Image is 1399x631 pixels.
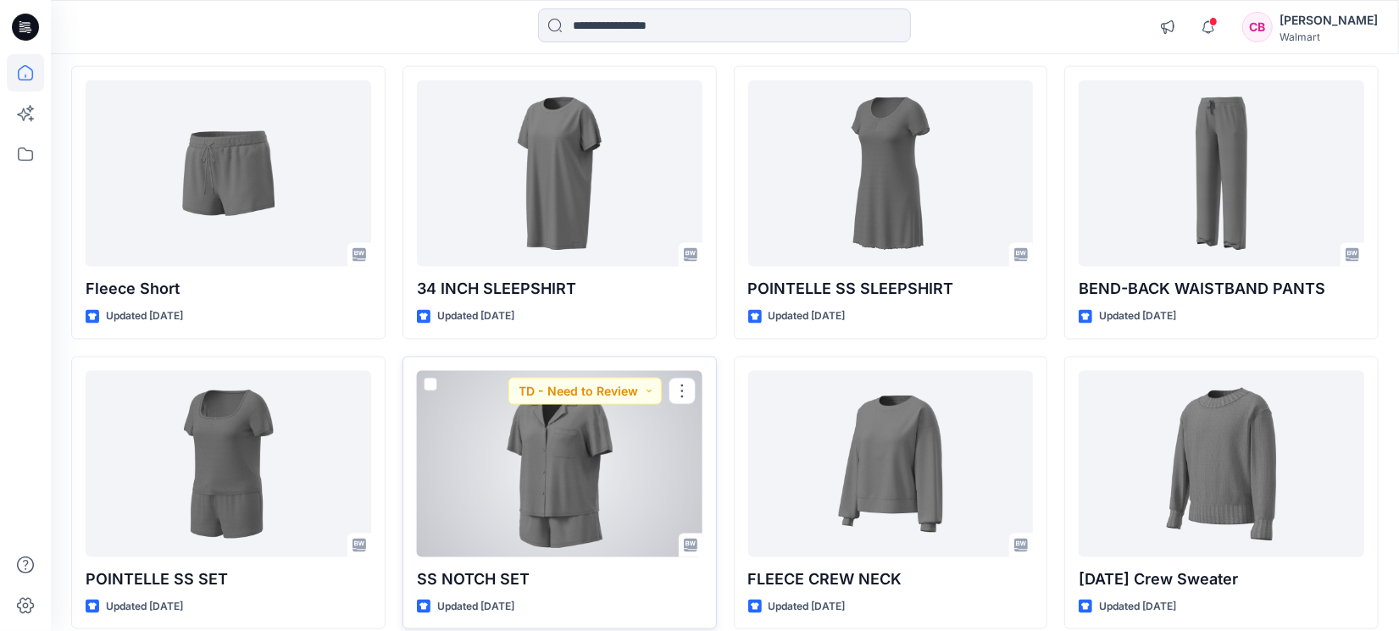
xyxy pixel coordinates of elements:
p: POINTELLE SS SLEEPSHIRT [748,277,1034,301]
a: Halloween Crew Sweater [1079,371,1364,557]
a: Fleece Short [86,80,371,267]
p: Updated [DATE] [769,307,846,325]
p: BEND-BACK WAISTBAND PANTS [1079,277,1364,301]
a: SS NOTCH SET [417,371,702,557]
p: Updated [DATE] [106,307,183,325]
p: Updated [DATE] [437,598,514,616]
p: Updated [DATE] [437,307,514,325]
div: CB [1242,12,1273,42]
p: Updated [DATE] [769,598,846,616]
div: [PERSON_NAME] [1280,10,1378,30]
a: POINTELLE SS SLEEPSHIRT [748,80,1034,267]
a: POINTELLE SS SET [86,371,371,557]
p: Updated [DATE] [1099,598,1176,616]
a: FLEECE CREW NECK [748,371,1034,557]
a: 34 INCH SLEEPSHIRT [417,80,702,267]
p: Updated [DATE] [1099,307,1176,325]
p: Fleece Short [86,277,371,301]
a: BEND-BACK WAISTBAND PANTS [1079,80,1364,267]
p: Updated [DATE] [106,598,183,616]
p: POINTELLE SS SET [86,567,371,591]
div: Walmart [1280,30,1378,43]
p: [DATE] Crew Sweater [1079,567,1364,591]
p: FLEECE CREW NECK [748,567,1034,591]
p: 34 INCH SLEEPSHIRT [417,277,702,301]
p: SS NOTCH SET [417,567,702,591]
